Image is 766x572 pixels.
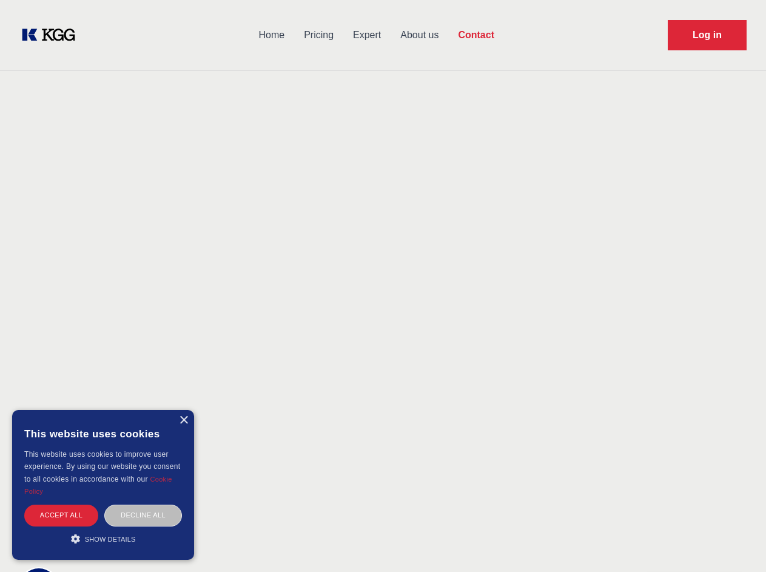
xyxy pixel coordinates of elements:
div: This website uses cookies [24,419,182,448]
a: Expert [343,19,391,51]
div: Show details [24,533,182,545]
a: Cookie Policy [24,476,172,495]
div: Close [179,416,188,425]
span: Show details [85,536,136,543]
span: This website uses cookies to improve user experience. By using our website you consent to all coo... [24,450,180,483]
a: Home [249,19,294,51]
a: Contact [448,19,504,51]
div: Decline all [104,505,182,526]
iframe: Chat Widget [705,514,766,572]
a: Pricing [294,19,343,51]
a: KOL Knowledge Platform: Talk to Key External Experts (KEE) [19,25,85,45]
a: About us [391,19,448,51]
div: Accept all [24,505,98,526]
a: Request Demo [668,20,747,50]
